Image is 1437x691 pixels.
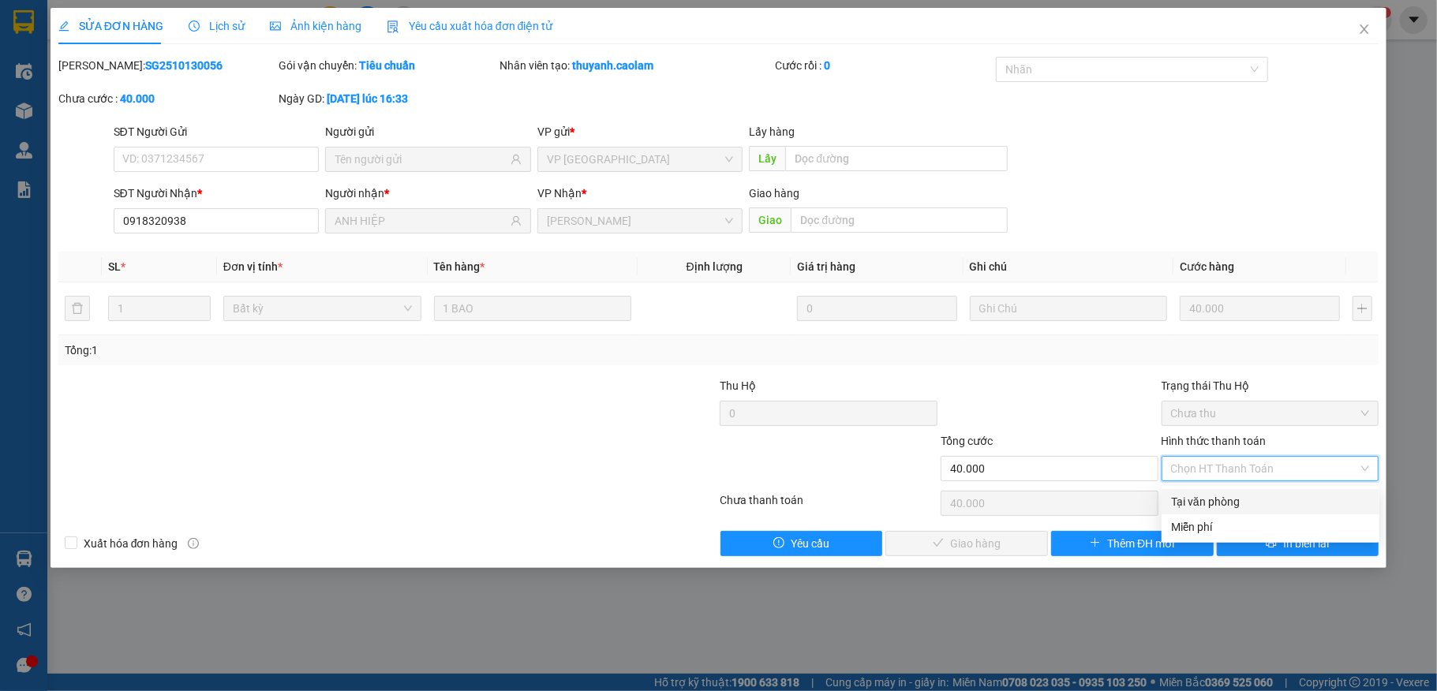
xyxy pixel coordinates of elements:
div: VP gửi [537,123,743,140]
div: Nhân viên tạo: [500,57,772,74]
div: [PERSON_NAME]: [58,57,276,74]
span: Tên hàng [434,260,485,273]
b: SG2510130056 [145,59,223,72]
b: Tiêu chuẩn [359,59,415,72]
button: delete [65,296,90,321]
div: Miễn phí [1171,518,1370,536]
div: Người nhận [325,185,531,202]
span: Giao hàng [749,187,799,200]
button: printerIn biên lai [1217,531,1379,556]
span: Lấy [749,146,785,171]
label: Hình thức thanh toán [1162,435,1267,447]
span: Tổng cước [941,435,993,447]
button: plusThêm ĐH mới [1051,531,1214,556]
span: Xuất hóa đơn hàng [77,535,185,552]
div: Tại văn phòng [1171,493,1370,510]
span: Giá trị hàng [797,260,855,273]
span: user [511,215,522,226]
button: Close [1342,8,1386,52]
span: user [511,154,522,165]
span: edit [58,21,69,32]
th: Ghi chú [964,252,1174,282]
button: exclamation-circleYêu cầu [720,531,883,556]
span: Ảnh kiện hàng [270,20,361,32]
span: Yêu cầu [791,535,829,552]
input: Dọc đường [791,207,1008,233]
div: SĐT Người Nhận [114,185,320,202]
span: Chọn HT Thanh Toán [1171,457,1370,480]
span: Cước hàng [1180,260,1234,273]
input: 0 [797,296,956,321]
b: 0 [824,59,830,72]
span: plus [1090,537,1101,550]
button: plus [1353,296,1373,321]
button: checkGiao hàng [885,531,1048,556]
input: 0 [1180,296,1339,321]
input: Tên người nhận [335,212,507,230]
span: VP Phan Thiết [547,209,734,233]
span: picture [270,21,281,32]
div: Chưa thanh toán [718,491,939,519]
span: VP Nhận [537,187,582,200]
b: 40.000 [120,92,155,105]
span: Lịch sử [189,20,245,32]
span: close [1358,23,1371,35]
div: Cước rồi : [775,57,993,74]
span: Giao [749,207,791,233]
div: Gói vận chuyển: [279,57,496,74]
span: Thu Hộ [720,379,756,392]
span: clock-circle [189,21,200,32]
span: printer [1266,537,1277,550]
b: thuyanh.caolam [572,59,653,72]
b: [DATE] lúc 16:33 [327,92,408,105]
span: Định lượng [687,260,743,273]
span: Yêu cầu xuất hóa đơn điện tử [387,20,553,32]
div: Người gửi [325,123,531,140]
input: Dọc đường [785,146,1008,171]
span: exclamation-circle [773,537,784,550]
div: SĐT Người Gửi [114,123,320,140]
input: Tên người gửi [335,151,507,168]
input: Ghi Chú [970,296,1168,321]
div: Trạng thái Thu Hộ [1162,377,1379,394]
span: Bất kỳ [233,297,412,320]
input: VD: Bàn, Ghế [434,296,632,321]
span: In biên lai [1283,535,1329,552]
div: Chưa cước : [58,90,276,107]
span: Thêm ĐH mới [1107,535,1174,552]
div: Ngày GD: [279,90,496,107]
span: Chưa thu [1171,402,1370,425]
span: SL [108,260,121,273]
span: SỬA ĐƠN HÀNG [58,20,163,32]
span: VP Sài Gòn [547,148,734,171]
span: Lấy hàng [749,125,795,138]
span: Đơn vị tính [223,260,283,273]
div: Tổng: 1 [65,342,556,359]
img: icon [387,21,399,33]
span: info-circle [188,538,199,549]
